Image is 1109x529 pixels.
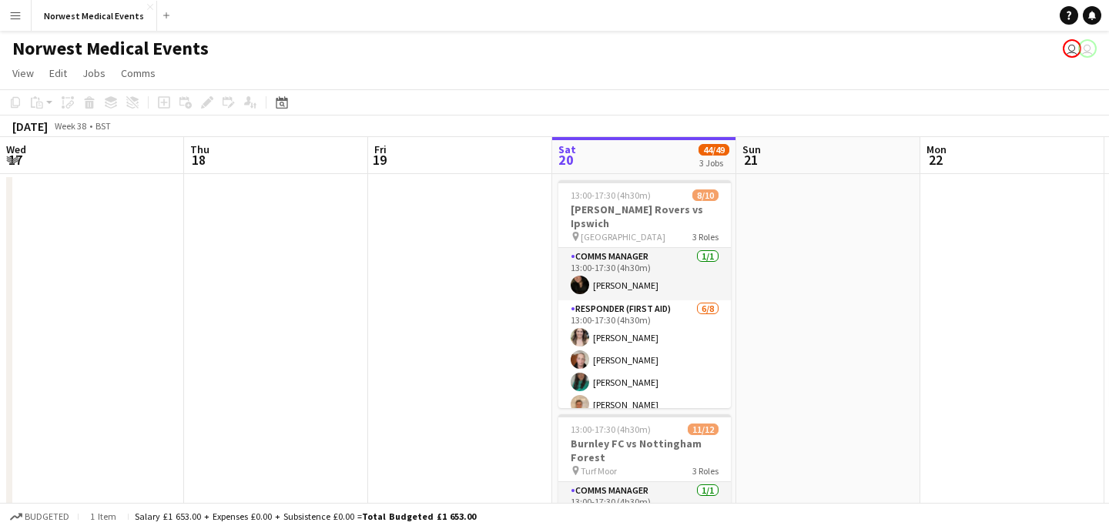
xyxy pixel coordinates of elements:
[692,189,719,201] span: 8/10
[85,511,122,522] span: 1 item
[6,142,26,156] span: Wed
[926,142,947,156] span: Mon
[692,465,719,477] span: 3 Roles
[51,120,89,132] span: Week 38
[4,151,26,169] span: 17
[190,142,209,156] span: Thu
[25,511,69,522] span: Budgeted
[121,66,156,80] span: Comms
[558,300,731,509] app-card-role: Responder (First Aid)6/813:00-17:30 (4h30m)[PERSON_NAME][PERSON_NAME][PERSON_NAME][PERSON_NAME]
[558,180,731,408] app-job-card: 13:00-17:30 (4h30m)8/10[PERSON_NAME] Rovers vs Ipswich [GEOGRAPHIC_DATA]3 RolesComms Manager1/113...
[924,151,947,169] span: 22
[742,142,761,156] span: Sun
[1078,39,1097,58] app-user-avatar: Rory Murphy
[82,66,106,80] span: Jobs
[581,231,665,243] span: [GEOGRAPHIC_DATA]
[692,231,719,243] span: 3 Roles
[558,248,731,300] app-card-role: Comms Manager1/113:00-17:30 (4h30m)[PERSON_NAME]
[6,63,40,83] a: View
[115,63,162,83] a: Comms
[699,157,729,169] div: 3 Jobs
[362,511,476,522] span: Total Budgeted £1 653.00
[556,151,576,169] span: 20
[188,151,209,169] span: 18
[571,189,651,201] span: 13:00-17:30 (4h30m)
[43,63,73,83] a: Edit
[12,37,209,60] h1: Norwest Medical Events
[374,142,387,156] span: Fri
[699,144,729,156] span: 44/49
[558,203,731,230] h3: [PERSON_NAME] Rovers vs Ipswich
[571,424,651,435] span: 13:00-17:30 (4h30m)
[49,66,67,80] span: Edit
[558,437,731,464] h3: Burnley FC vs Nottingham Forest
[32,1,157,31] button: Norwest Medical Events
[95,120,111,132] div: BST
[76,63,112,83] a: Jobs
[135,511,476,522] div: Salary £1 653.00 + Expenses £0.00 + Subsistence £0.00 =
[372,151,387,169] span: 19
[688,424,719,435] span: 11/12
[558,142,576,156] span: Sat
[12,119,48,134] div: [DATE]
[12,66,34,80] span: View
[581,465,617,477] span: Turf Moor
[8,508,72,525] button: Budgeted
[1063,39,1081,58] app-user-avatar: Rory Murphy
[740,151,761,169] span: 21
